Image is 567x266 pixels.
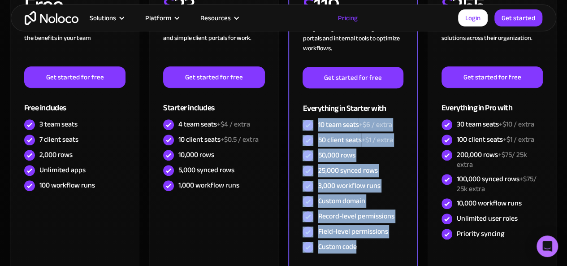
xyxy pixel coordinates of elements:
[441,88,543,117] div: Everything in Pro with
[359,118,392,131] span: +$6 / extra
[24,23,126,66] div: Learn to create your first app and see the benefits in your team ‍
[39,165,86,175] div: Unlimited apps
[217,118,250,131] span: +$4 / extra
[361,133,393,147] span: +$1 / extra
[163,23,264,66] div: For small teams building apps and simple client portals for work. ‍
[200,12,231,24] div: Resources
[303,24,403,67] div: For growing teams building client portals and internal tools to optimize workflows.
[457,150,543,170] div: 200,000 rows
[503,133,534,146] span: +$1 / extra
[221,133,259,146] span: +$0.5 / extra
[145,12,171,24] div: Platform
[457,229,504,239] div: Priority syncing
[318,120,392,130] div: 10 team seats
[499,118,534,131] span: +$10 / extra
[134,12,189,24] div: Platform
[318,211,394,221] div: Record-level permissions
[327,12,369,24] a: Pricing
[457,174,543,194] div: 100,000 synced rows
[457,172,537,196] span: +$75/ 25k extra
[441,66,543,88] a: Get started for free
[303,67,403,88] a: Get started for free
[457,148,527,171] span: +$75/ 25k extra
[457,214,518,223] div: Unlimited user roles
[457,198,522,208] div: 10,000 workflow runs
[24,88,126,117] div: Free includes
[318,135,393,145] div: 50 client seats
[90,12,116,24] div: Solutions
[457,135,534,144] div: 100 client seats
[39,135,78,144] div: 7 client seats
[537,235,558,257] div: Open Intercom Messenger
[178,135,259,144] div: 10 client seats
[24,66,126,88] a: Get started for free
[178,180,239,190] div: 1,000 workflow runs
[163,66,264,88] a: Get started for free
[458,9,488,26] a: Login
[318,242,356,252] div: Custom code
[189,12,249,24] div: Resources
[39,150,73,160] div: 2,000 rows
[78,12,134,24] div: Solutions
[318,196,365,206] div: Custom domain
[303,88,403,118] div: Everything in Starter with
[39,180,95,190] div: 100 workflow runs
[441,23,543,66] div: For businesses building connected solutions across their organization. ‍
[318,227,388,236] div: Field-level permissions
[318,181,380,191] div: 3,000 workflow runs
[178,165,234,175] div: 5,000 synced rows
[457,119,534,129] div: 30 team seats
[318,166,377,175] div: 25,000 synced rows
[25,11,78,25] a: home
[163,88,264,117] div: Starter includes
[178,150,214,160] div: 10,000 rows
[494,9,542,26] a: Get started
[178,119,250,129] div: 4 team seats
[39,119,78,129] div: 3 team seats
[318,150,355,160] div: 50,000 rows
